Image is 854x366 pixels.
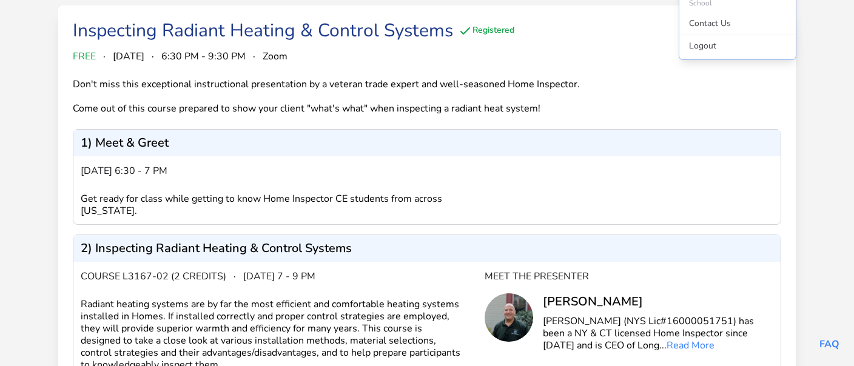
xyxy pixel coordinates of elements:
a: Contact Us [679,13,796,35]
span: [DATE] [113,49,144,64]
div: [PERSON_NAME] [543,293,773,310]
span: FREE [73,49,96,64]
img: Chris Long [485,293,533,342]
div: Inspecting Radiant Heating & Control Systems [73,20,453,42]
span: · [103,49,106,64]
div: Get ready for class while getting to know Home Inspector CE students from across [US_STATE]. [81,193,485,217]
a: FAQ [819,338,839,351]
span: · [253,49,255,64]
p: 2) Inspecting Radiant Heating & Control Systems [81,242,352,255]
div: Meet the Presenter [485,269,773,284]
p: 1) Meet & Greet [81,137,169,149]
div: Registered [458,24,514,38]
span: [DATE] 7 - 9 pm [243,269,315,284]
span: · [152,49,154,64]
span: 6:30 PM - 9:30 PM [161,49,246,64]
span: · [234,269,236,284]
span: Zoom [263,49,287,64]
a: Logout [679,35,796,57]
span: [DATE] 6:30 - 7 pm [81,164,167,178]
span: Course L3167-02 (2 credits) [81,269,226,284]
div: Don't miss this exceptional instructional presentation by a veteran trade expert and well-seasone... [73,78,604,115]
p: [PERSON_NAME] (NYS Lic#16000051751) has been a NY & CT licensed Home Inspector since [DATE] and i... [543,315,773,351]
a: Read More [667,339,714,352]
